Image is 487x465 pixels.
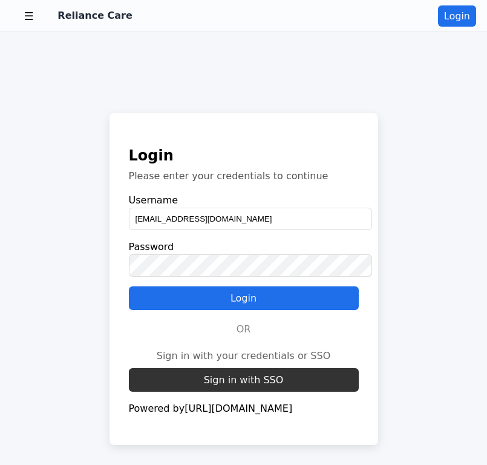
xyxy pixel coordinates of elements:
p: Powered by [URL][DOMAIN_NAME] [129,401,359,416]
p: Please enter your credentials to continue [129,169,359,183]
label: Username [129,194,178,206]
div: Reliance Care [57,8,132,23]
button: Login [438,5,476,27]
label: Password [129,241,174,252]
h2: Login [129,145,359,167]
button: Login [129,286,359,310]
p: Sign in with your credentials or SSO [129,349,359,363]
div: OR [129,322,359,337]
button: Sign in with SSO [129,368,359,392]
button: Open mobile menu [11,3,47,29]
input: Enter username [129,208,372,230]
